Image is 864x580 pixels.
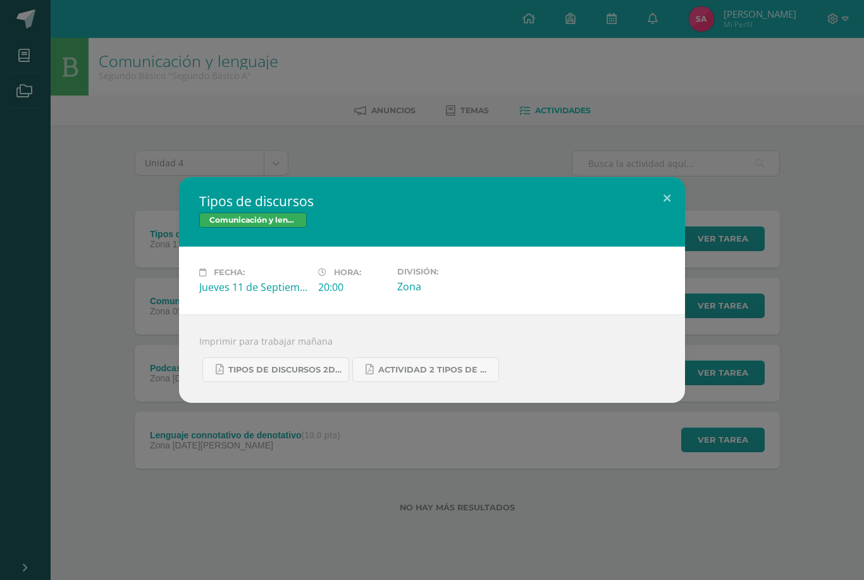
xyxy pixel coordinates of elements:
span: Tipos de discursos 2do. Bás..pdf [228,365,342,375]
span: Actividad 2 tipos de discursos.pdf [378,365,492,375]
button: Close (Esc) [649,177,685,220]
span: Fecha: [214,268,245,277]
label: División: [397,267,506,276]
div: Imprimir para trabajar mañana [179,314,685,403]
a: Tipos de discursos 2do. Bás..pdf [202,357,349,382]
div: Jueves 11 de Septiembre [199,280,308,294]
a: Actividad 2 tipos de discursos.pdf [352,357,499,382]
div: 20:00 [318,280,387,294]
span: Comunicación y lenguaje [199,213,307,228]
div: Zona [397,280,506,293]
span: Hora: [334,268,361,277]
h2: Tipos de discursos [199,192,665,210]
